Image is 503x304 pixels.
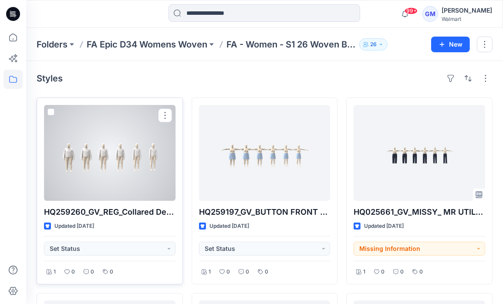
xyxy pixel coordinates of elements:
[110,267,113,277] p: 0
[87,38,207,51] a: FA Epic D34 Womens Woven
[422,6,438,22] div: GM
[54,222,94,231] p: Updated [DATE]
[199,206,331,218] p: HQ259197_GV_BUTTON FRONT MINI SKIRT
[37,38,68,51] a: Folders
[400,267,404,277] p: 0
[442,5,492,16] div: [PERSON_NAME]
[246,267,249,277] p: 0
[199,105,331,201] a: HQ259197_GV_BUTTON FRONT MINI SKIRT
[431,37,470,52] button: New
[265,267,268,277] p: 0
[364,222,404,231] p: Updated [DATE]
[359,38,388,51] button: 26
[405,7,418,14] span: 99+
[381,267,385,277] p: 0
[442,16,492,22] div: Walmart
[44,206,176,218] p: HQ259260_GV_REG_Collared Denim Jacket
[354,206,485,218] p: HQ025661_GV_MISSY_ MR UTILITY CROPPED STRAIGHT LEG
[44,105,176,201] a: HQ259260_GV_REG_Collared Denim Jacket
[91,267,94,277] p: 0
[209,267,211,277] p: 1
[370,40,377,49] p: 26
[226,38,356,51] p: FA - Women - S1 26 Woven Board
[71,267,75,277] p: 0
[37,73,63,84] h4: Styles
[363,267,365,277] p: 1
[226,267,230,277] p: 0
[354,105,485,201] a: HQ025661_GV_MISSY_ MR UTILITY CROPPED STRAIGHT LEG
[54,267,56,277] p: 1
[419,267,423,277] p: 0
[209,222,249,231] p: Updated [DATE]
